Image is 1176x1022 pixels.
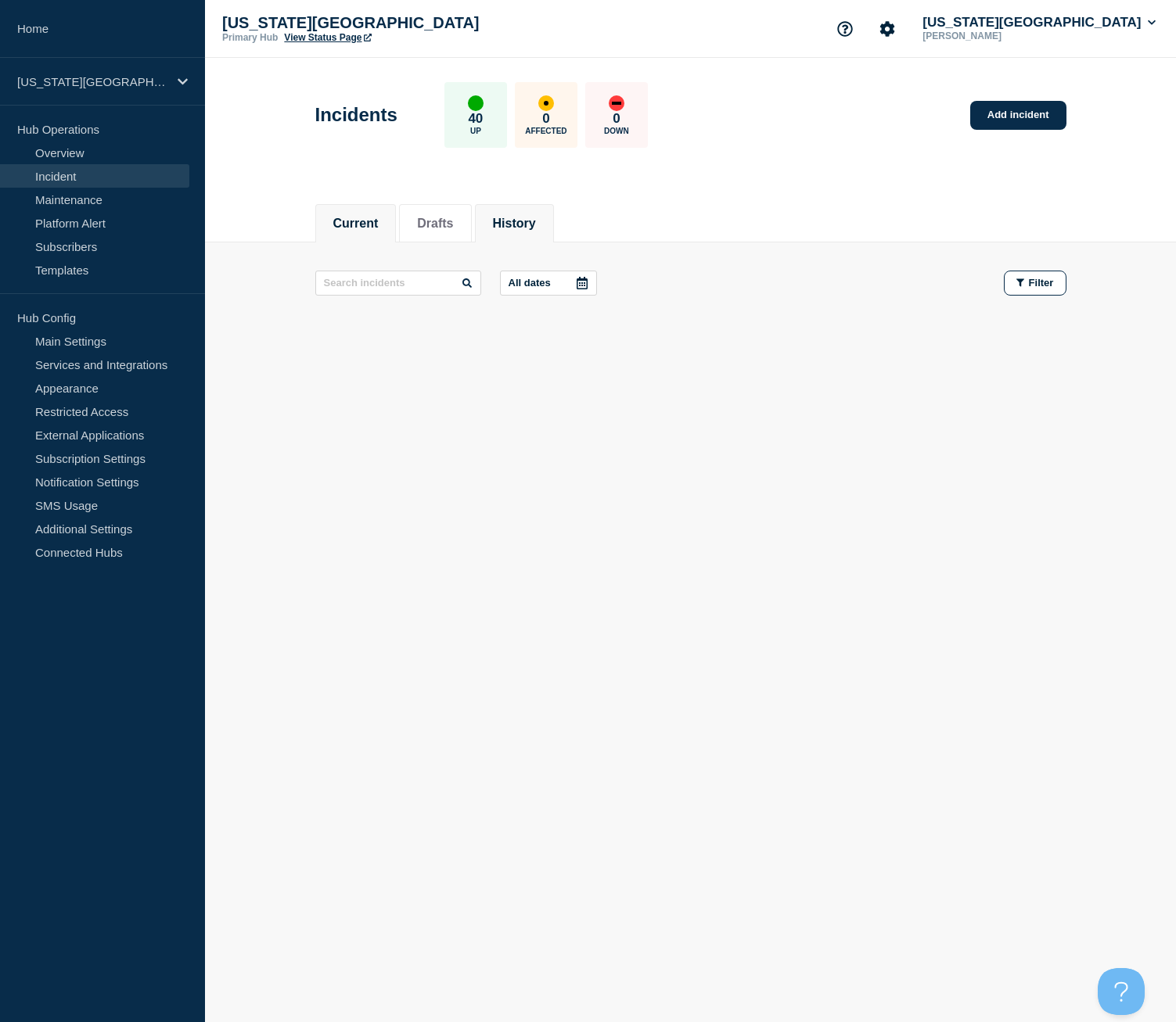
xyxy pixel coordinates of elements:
[919,15,1159,30] button: [US_STATE][GEOGRAPHIC_DATA]
[970,101,1066,130] a: Add incident
[1098,968,1145,1015] iframe: Help Scout Beacon - Open
[1004,271,1066,296] button: Filter
[315,271,481,296] input: Search incidents
[470,127,481,135] p: Up
[333,217,379,231] button: Current
[604,127,629,135] p: Down
[871,13,904,45] button: Account settings
[500,271,597,296] button: All dates
[17,75,167,88] p: [US_STATE][GEOGRAPHIC_DATA]
[829,13,861,45] button: Support
[919,30,1082,41] p: [PERSON_NAME]
[417,217,453,231] button: Drafts
[613,111,620,127] p: 0
[525,127,566,135] p: Affected
[468,95,484,111] div: up
[284,32,371,43] a: View Status Page
[222,32,278,43] p: Primary Hub
[315,104,397,126] h1: Incidents
[493,217,536,231] button: History
[509,277,551,289] p: All dates
[542,111,549,127] p: 0
[468,111,483,127] p: 40
[222,14,535,32] p: [US_STATE][GEOGRAPHIC_DATA]
[609,95,624,111] div: down
[1029,277,1054,289] span: Filter
[538,95,554,111] div: affected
